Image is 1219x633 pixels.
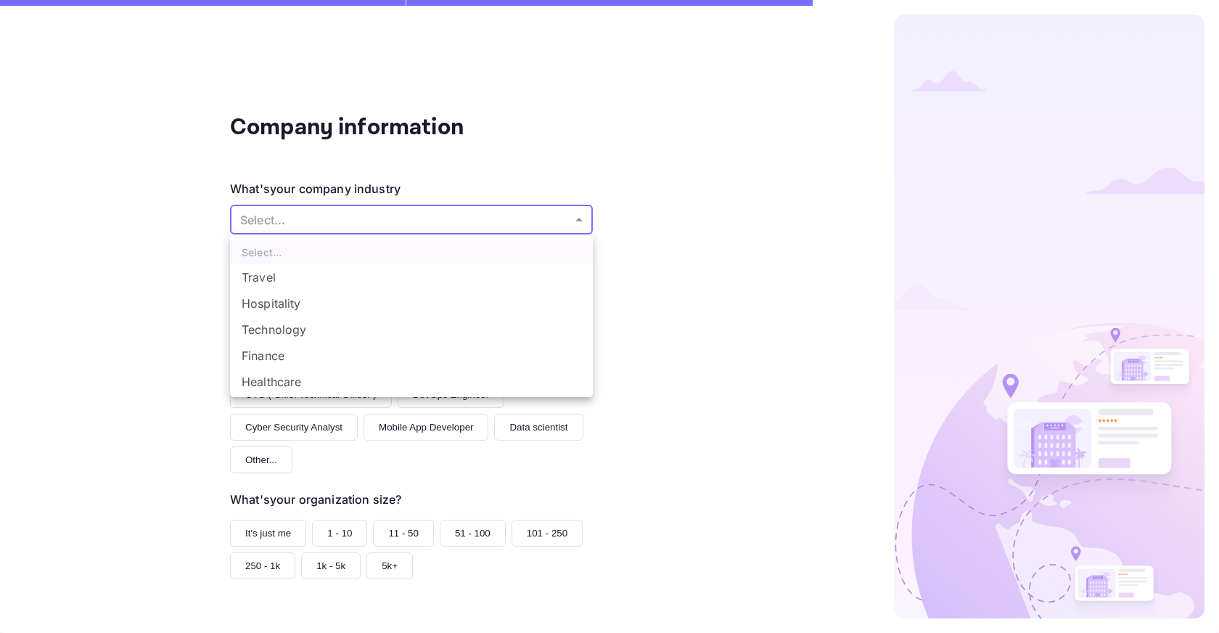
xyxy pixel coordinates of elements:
li: Hospitality [230,290,593,316]
li: Education [230,395,593,421]
li: Healthcare [230,369,593,395]
li: Finance [230,343,593,369]
li: Technology [230,316,593,343]
li: Travel [230,264,593,290]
